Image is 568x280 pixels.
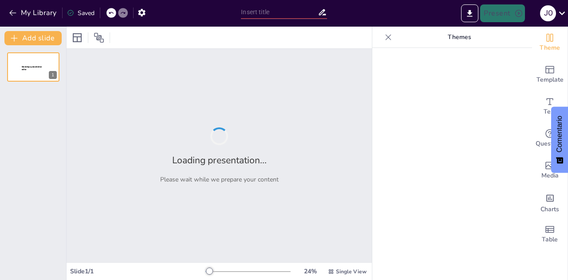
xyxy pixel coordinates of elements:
[532,59,568,91] div: Add ready made slides
[540,205,559,214] span: Charts
[532,218,568,250] div: Add a table
[70,267,205,276] div: Slide 1 / 1
[541,171,559,181] span: Media
[395,27,523,48] p: Themes
[49,71,57,79] div: 1
[542,235,558,245] span: Table
[7,6,60,20] button: My Library
[300,267,321,276] div: 24 %
[532,27,568,59] div: Change the overall theme
[336,268,367,275] span: Single View
[172,154,267,166] h2: Loading presentation...
[241,6,317,19] input: Insert title
[4,31,62,45] button: Add slide
[67,9,95,17] div: Saved
[540,43,560,53] span: Theme
[461,4,478,22] button: Export to PowerPoint
[532,91,568,122] div: Add text boxes
[70,31,84,45] div: Layout
[46,55,57,66] button: Cannot delete last slide
[160,175,279,184] p: Please wait while we prepare your content
[22,66,42,71] span: Sendsteps presentation editor
[532,122,568,154] div: Get real-time input from your audience
[94,32,104,43] span: Position
[34,55,44,66] button: Duplicate Slide
[480,4,525,22] button: Present
[536,75,564,85] span: Template
[540,4,556,22] button: J O
[7,52,59,82] div: 1
[551,107,568,173] button: Comentarios - Mostrar encuesta
[532,154,568,186] div: Add images, graphics, shapes or video
[556,116,563,153] font: Comentario
[532,186,568,218] div: Add charts and graphs
[536,139,564,149] span: Questions
[540,5,556,21] div: J O
[544,107,556,117] span: Text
